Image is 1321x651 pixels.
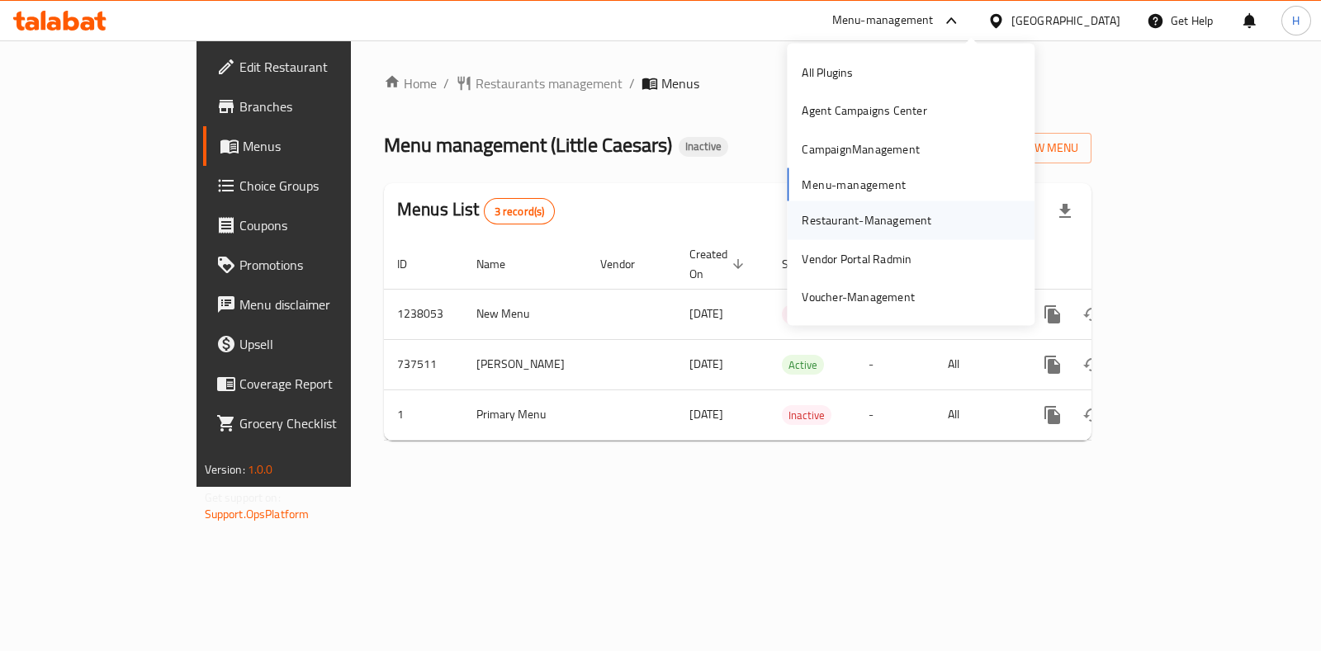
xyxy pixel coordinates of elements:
a: Menus [203,126,417,166]
div: All Plugins [802,64,853,82]
td: Primary Menu [463,389,587,440]
div: CampaignManagement [802,139,920,158]
div: Inactive [679,137,728,157]
td: All [935,389,1020,440]
a: Menu disclaimer [203,285,417,324]
a: Choice Groups [203,166,417,205]
span: Coupons [239,215,404,235]
td: All [935,339,1020,389]
a: Coupons [203,205,417,245]
span: Edit Restaurant [239,57,404,77]
span: Upsell [239,334,404,354]
a: Upsell [203,324,417,364]
span: Promotions [239,255,404,275]
button: Change Status [1072,295,1112,334]
a: Coverage Report [203,364,417,403]
span: Active [782,356,824,375]
span: Inactive [679,139,728,153]
span: Menus [661,73,699,93]
span: Branches [239,97,404,116]
span: Inactive [782,406,831,425]
span: Grocery Checklist [239,413,404,433]
nav: breadcrumb [384,73,1091,93]
button: more [1033,345,1072,384]
span: Menus [243,136,404,156]
td: New Menu [463,289,587,339]
span: Inactive [782,305,831,324]
span: Choice Groups [239,176,404,196]
span: 3 record(s) [485,204,555,219]
button: more [1033,295,1072,334]
div: Vendor Portal Radmin [802,249,911,267]
span: Coverage Report [239,374,404,394]
span: H [1292,12,1300,30]
a: Edit Restaurant [203,47,417,87]
span: Menu disclaimer [239,295,404,314]
div: Restaurant-Management [802,211,931,229]
a: Branches [203,87,417,126]
span: 1.0.0 [248,459,273,480]
span: ID [397,254,428,274]
button: Change Status [1072,345,1112,384]
button: more [1033,395,1072,435]
span: [DATE] [689,403,723,425]
span: Restaurants management [476,73,623,93]
div: Agent Campaigns Center [802,101,926,120]
div: Total records count [484,198,556,224]
span: Name [476,254,527,274]
td: [PERSON_NAME] [463,339,587,389]
li: / [443,73,449,93]
span: Version: [205,459,245,480]
span: Get support on: [205,487,281,508]
span: Status [782,254,836,274]
button: Change Status [1072,395,1112,435]
td: - [855,389,935,440]
a: Support.OpsPlatform [205,503,310,525]
span: [DATE] [689,303,723,324]
a: Promotions [203,245,417,285]
table: enhanced table [384,239,1205,441]
div: Menu-management [832,11,934,31]
div: Inactive [782,405,831,425]
div: Voucher-Management [802,288,915,306]
div: Export file [1045,191,1085,231]
td: 1238053 [384,289,463,339]
span: Created On [689,244,749,284]
td: 737511 [384,339,463,389]
div: [GEOGRAPHIC_DATA] [1011,12,1120,30]
td: 1 [384,389,463,440]
a: Grocery Checklist [203,403,417,443]
h2: Menus List [397,197,555,224]
a: Restaurants management [456,73,623,93]
td: - [855,339,935,389]
span: Vendor [600,254,656,274]
li: / [629,73,635,93]
span: Menu management ( Little Caesars ) [384,126,672,163]
span: [DATE] [689,353,723,375]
